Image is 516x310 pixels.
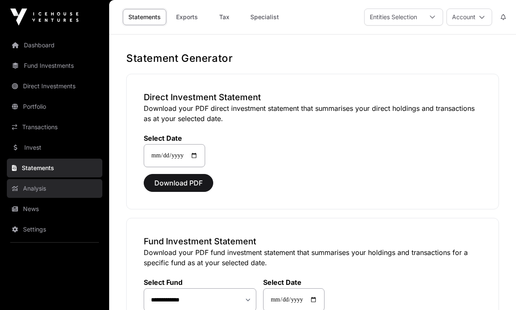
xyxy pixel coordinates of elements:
[7,138,102,157] a: Invest
[123,9,166,25] a: Statements
[7,56,102,75] a: Fund Investments
[144,278,256,287] label: Select Fund
[207,9,241,25] a: Tax
[7,220,102,239] a: Settings
[144,174,213,192] button: Download PDF
[263,278,325,287] label: Select Date
[144,134,205,142] label: Select Date
[170,9,204,25] a: Exports
[10,9,78,26] img: Icehouse Ventures Logo
[144,91,481,103] h3: Direct Investment Statement
[7,36,102,55] a: Dashboard
[126,52,499,65] h1: Statement Generator
[7,179,102,198] a: Analysis
[144,183,213,191] a: Download PDF
[144,247,481,268] p: Download your PDF fund investment statement that summarises your holdings and transactions for a ...
[245,9,284,25] a: Specialist
[473,269,516,310] iframe: Chat Widget
[7,97,102,116] a: Portfolio
[144,103,481,124] p: Download your PDF direct investment statement that summarises your direct holdings and transactio...
[365,9,422,25] div: Entities Selection
[7,118,102,136] a: Transactions
[154,178,203,188] span: Download PDF
[7,77,102,96] a: Direct Investments
[7,159,102,177] a: Statements
[446,9,492,26] button: Account
[144,235,481,247] h3: Fund Investment Statement
[7,200,102,218] a: News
